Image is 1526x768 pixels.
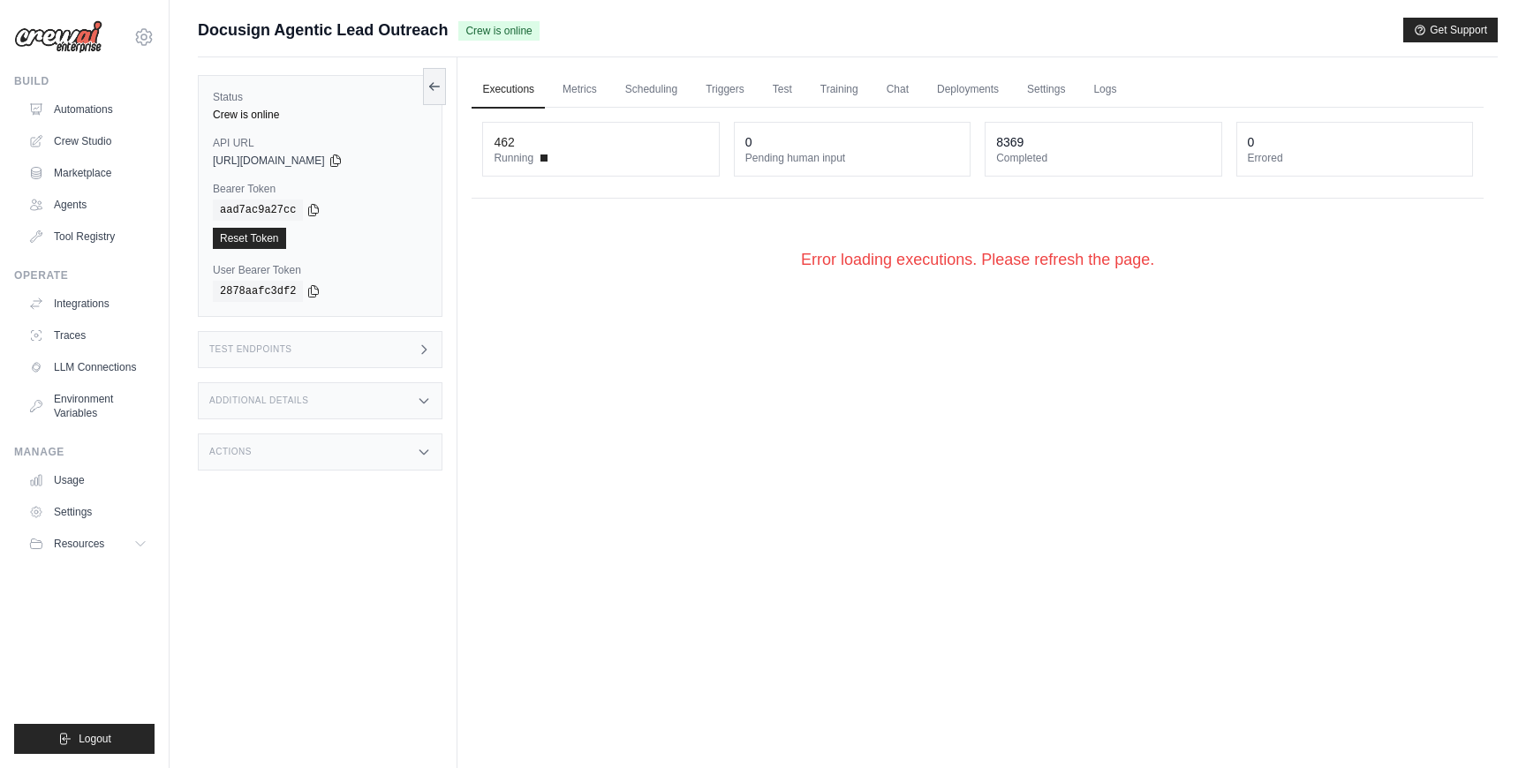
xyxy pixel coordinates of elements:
iframe: Chat Widget [1438,683,1526,768]
a: Integrations [21,290,155,318]
div: Build [14,74,155,88]
a: Usage [21,466,155,494]
a: Logs [1083,72,1127,109]
div: 462 [494,133,514,151]
dt: Pending human input [745,151,959,165]
h3: Additional Details [209,395,308,406]
a: Triggers [695,72,755,109]
div: Operate [14,268,155,282]
a: Marketplace [21,159,155,187]
span: Crew is online [458,21,539,41]
button: Logout [14,724,155,754]
span: Resources [54,537,104,551]
label: API URL [213,136,427,150]
img: Logo [14,20,102,54]
button: Resources [21,530,155,558]
a: Training [810,72,869,109]
a: Tool Registry [21,222,155,251]
span: Running [494,151,533,165]
label: Bearer Token [213,182,427,196]
a: Settings [1016,72,1076,109]
span: Logout [79,732,111,746]
button: Get Support [1403,18,1498,42]
a: Metrics [552,72,608,109]
dt: Completed [996,151,1210,165]
a: Environment Variables [21,385,155,427]
dt: Errored [1248,151,1462,165]
a: Settings [21,498,155,526]
div: 0 [745,133,752,151]
a: Test [762,72,803,109]
a: Chat [876,72,919,109]
div: 0 [1248,133,1255,151]
a: Scheduling [615,72,688,109]
span: Docusign Agentic Lead Outreach [198,18,448,42]
a: Automations [21,95,155,124]
span: [URL][DOMAIN_NAME] [213,154,325,168]
div: Error loading executions. Please refresh the page. [472,220,1484,300]
code: 2878aafc3df2 [213,281,303,302]
a: Crew Studio [21,127,155,155]
a: Agents [21,191,155,219]
label: Status [213,90,427,104]
div: Crew is online [213,108,427,122]
div: Manage [14,445,155,459]
a: Reset Token [213,228,286,249]
h3: Actions [209,447,252,457]
a: LLM Connections [21,353,155,381]
label: User Bearer Token [213,263,427,277]
a: Executions [472,72,545,109]
a: Deployments [926,72,1009,109]
a: Traces [21,321,155,350]
div: 8369 [996,133,1024,151]
code: aad7ac9a27cc [213,200,303,221]
h3: Test Endpoints [209,344,292,355]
